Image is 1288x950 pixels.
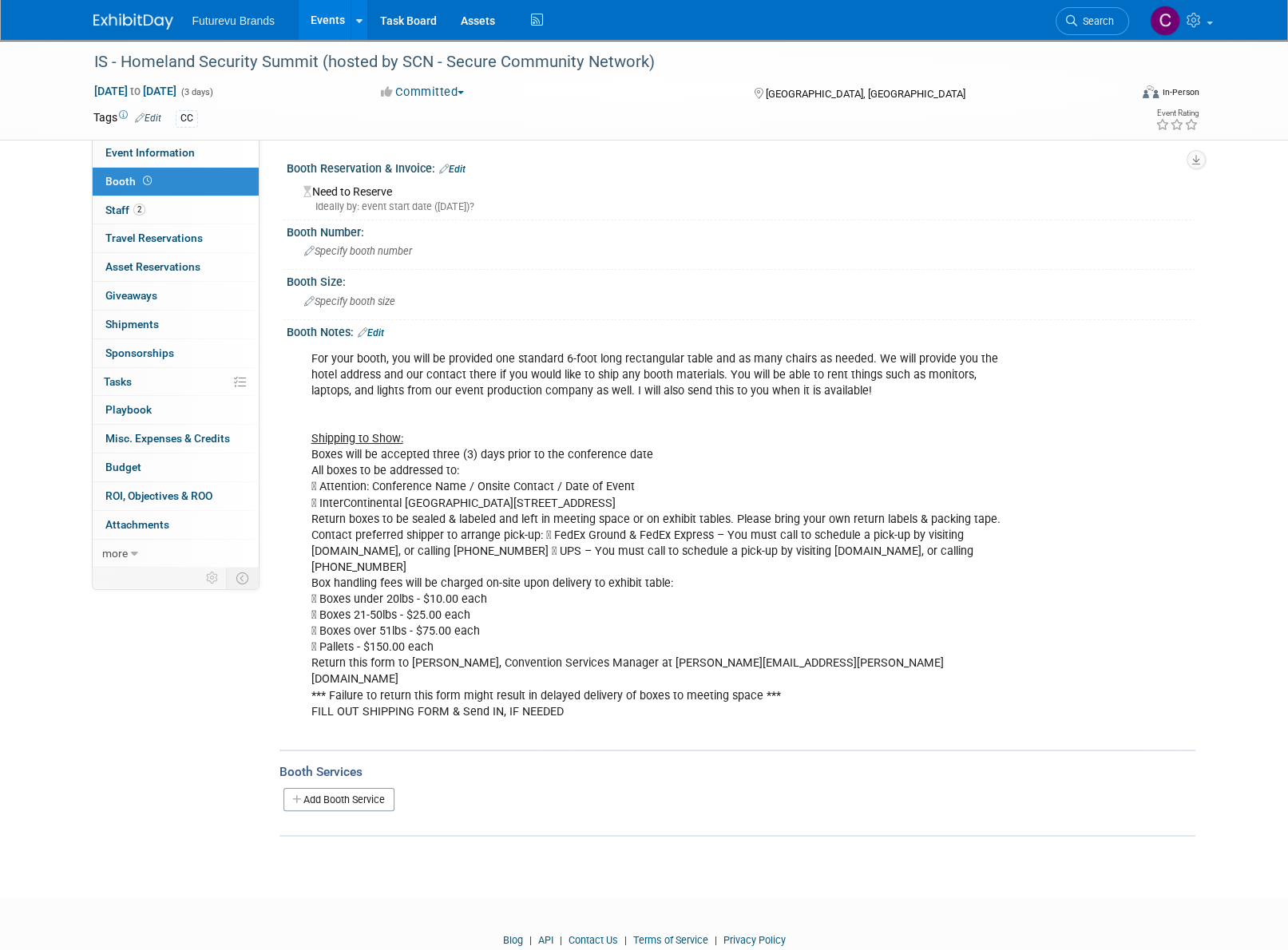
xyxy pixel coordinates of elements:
a: Blog [503,934,523,946]
span: Budget [105,461,141,473]
span: Asset Reservations [105,260,200,273]
span: Search [1077,15,1114,27]
a: Asset Reservations [93,253,259,281]
button: Committed [375,84,470,101]
span: Travel Reservations [105,232,203,244]
a: Booth [93,168,259,196]
span: | [525,934,536,946]
a: more [93,540,259,568]
span: | [556,934,566,946]
div: CC [176,110,198,127]
span: Specify booth size [304,295,395,307]
a: Staff2 [93,196,259,224]
div: Booth Size: [287,270,1195,290]
span: Futurevu Brands [192,14,275,27]
span: more [102,547,128,560]
div: Booth Number: [287,220,1195,240]
u: Shipping to Show: [311,432,403,445]
span: (3 days) [180,87,213,97]
span: Attachments [105,518,169,531]
a: Playbook [93,396,259,424]
a: Sponsorships [93,339,259,367]
div: Ideally by: event start date ([DATE])? [303,200,1183,214]
span: Staff [105,204,145,216]
span: Event Information [105,146,195,159]
a: ROI, Objectives & ROO [93,482,259,510]
span: [GEOGRAPHIC_DATA], [GEOGRAPHIC_DATA] [766,88,965,100]
a: Edit [358,327,384,338]
span: Sponsorships [105,346,174,359]
a: Giveaways [93,282,259,310]
span: | [620,934,631,946]
a: Misc. Expenses & Credits [93,425,259,453]
span: Booth not reserved yet [140,175,155,187]
img: Format-Inperson.png [1143,85,1159,98]
a: Tasks [93,368,259,396]
span: Playbook [105,403,152,416]
a: API [538,934,553,946]
div: Need to Reserve [299,180,1183,214]
span: Misc. Expenses & Credits [105,432,230,445]
span: to [128,85,143,97]
span: Giveaways [105,289,157,302]
a: Event Information [93,139,259,167]
span: Tasks [104,375,132,388]
td: Toggle Event Tabs [226,568,259,588]
div: Event Rating [1155,109,1198,117]
a: Search [1056,7,1129,35]
a: Edit [439,164,466,175]
div: IS - Homeland Security Summit (hosted by SCN - Secure Community Network) [89,48,1105,77]
a: Privacy Policy [723,934,786,946]
a: Terms of Service [633,934,708,946]
a: Budget [93,453,259,481]
a: Add Booth Service [283,788,394,811]
span: Booth [105,175,155,188]
span: Shipments [105,318,159,331]
span: 2 [133,204,145,216]
div: For your booth, you will be provided one standard 6-foot long rectangular table and as many chair... [300,343,1020,744]
div: Booth Reservation & Invoice: [287,156,1195,177]
div: Event Format [1035,83,1199,107]
td: Tags [93,109,161,128]
td: Personalize Event Tab Strip [199,568,227,588]
span: | [711,934,721,946]
a: Contact Us [569,934,618,946]
div: Booth Services [279,763,1195,781]
a: Travel Reservations [93,224,259,252]
div: In-Person [1161,86,1199,98]
img: CHERYL CLOWES [1150,6,1180,36]
span: ROI, Objectives & ROO [105,489,212,502]
span: [DATE] [DATE] [93,84,177,98]
div: Booth Notes: [287,320,1195,341]
span: Specify booth number [304,245,412,257]
a: Edit [135,113,161,124]
a: Attachments [93,511,259,539]
img: ExhibitDay [93,14,173,30]
a: Shipments [93,311,259,338]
